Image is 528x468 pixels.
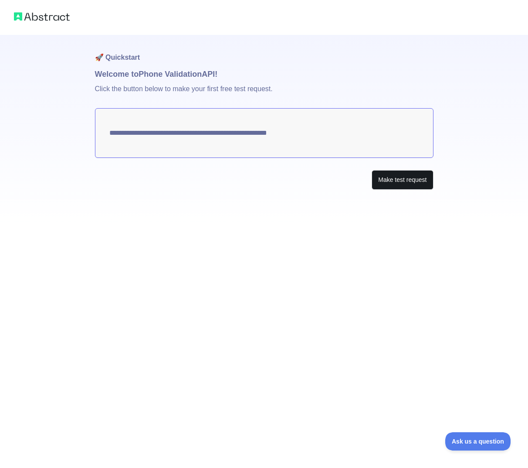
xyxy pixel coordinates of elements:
img: Abstract logo [14,10,70,23]
h1: Welcome to Phone Validation API! [95,68,433,80]
h1: 🚀 Quickstart [95,35,433,68]
iframe: Toggle Customer Support [445,432,511,451]
p: Click the button below to make your first free test request. [95,80,433,108]
button: Make test request [372,170,433,190]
